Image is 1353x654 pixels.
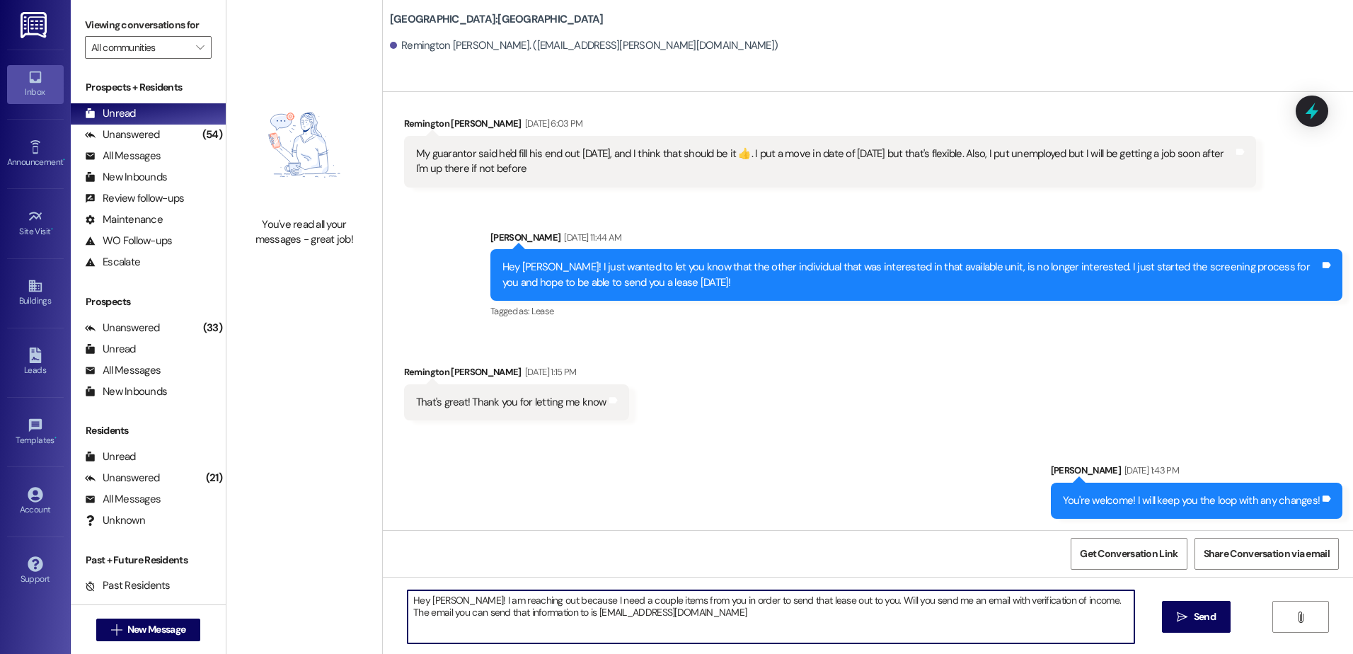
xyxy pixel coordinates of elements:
[404,365,629,384] div: Remington [PERSON_NAME]
[522,365,577,379] div: [DATE] 1:15 PM
[502,260,1320,290] div: Hey [PERSON_NAME]! I just wanted to let you know that the other individual that was interested in...
[7,205,64,243] a: Site Visit •
[63,155,65,165] span: •
[1177,612,1187,623] i: 
[111,624,122,636] i: 
[85,384,167,399] div: New Inbounds
[7,413,64,452] a: Templates •
[1194,538,1339,570] button: Share Conversation via email
[85,106,136,121] div: Unread
[85,449,136,464] div: Unread
[1121,463,1179,478] div: [DATE] 1:43 PM
[1071,538,1187,570] button: Get Conversation Link
[200,317,226,339] div: (33)
[71,553,226,568] div: Past + Future Residents
[85,234,172,248] div: WO Follow-ups
[127,622,185,637] span: New Message
[490,301,1342,321] div: Tagged as:
[1051,463,1343,483] div: [PERSON_NAME]
[85,513,145,528] div: Unknown
[54,433,57,443] span: •
[85,149,161,163] div: All Messages
[242,79,367,210] img: empty-state
[7,65,64,103] a: Inbox
[202,467,226,489] div: (21)
[1162,601,1231,633] button: Send
[1204,546,1330,561] span: Share Conversation via email
[199,124,226,146] div: (54)
[7,483,64,521] a: Account
[85,471,160,486] div: Unanswered
[416,395,606,410] div: That's great! Thank you for letting me know
[51,224,53,234] span: •
[85,363,161,378] div: All Messages
[1063,493,1320,508] div: You're welcome! I will keep you the loop with any changes!
[404,116,1256,136] div: Remington [PERSON_NAME]
[1080,546,1178,561] span: Get Conversation Link
[21,12,50,38] img: ResiDesk Logo
[1194,609,1216,624] span: Send
[7,274,64,312] a: Buildings
[7,552,64,590] a: Support
[85,255,140,270] div: Escalate
[85,14,212,36] label: Viewing conversations for
[408,590,1134,643] textarea: Hey [PERSON_NAME]! I am reaching out because I need a couple items from you in order to send that...
[560,230,621,245] div: [DATE] 11:44 AM
[490,230,1342,250] div: [PERSON_NAME]
[390,12,604,27] b: [GEOGRAPHIC_DATA]: [GEOGRAPHIC_DATA]
[416,147,1233,177] div: My guarantor said he'd fill his end out [DATE], and I think that should be it 👍. I put a move in ...
[85,321,160,335] div: Unanswered
[85,342,136,357] div: Unread
[85,492,161,507] div: All Messages
[85,127,160,142] div: Unanswered
[71,294,226,309] div: Prospects
[1295,612,1306,623] i: 
[196,42,204,53] i: 
[85,212,163,227] div: Maintenance
[85,170,167,185] div: New Inbounds
[91,36,189,59] input: All communities
[85,578,171,593] div: Past Residents
[71,80,226,95] div: Prospects + Residents
[242,217,367,248] div: You've read all your messages - great job!
[96,619,201,641] button: New Message
[85,191,184,206] div: Review follow-ups
[7,343,64,381] a: Leads
[531,305,554,317] span: Lease
[71,423,226,438] div: Residents
[390,38,778,53] div: Remington [PERSON_NAME]. ([EMAIL_ADDRESS][PERSON_NAME][DOMAIN_NAME])
[522,116,583,131] div: [DATE] 6:03 PM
